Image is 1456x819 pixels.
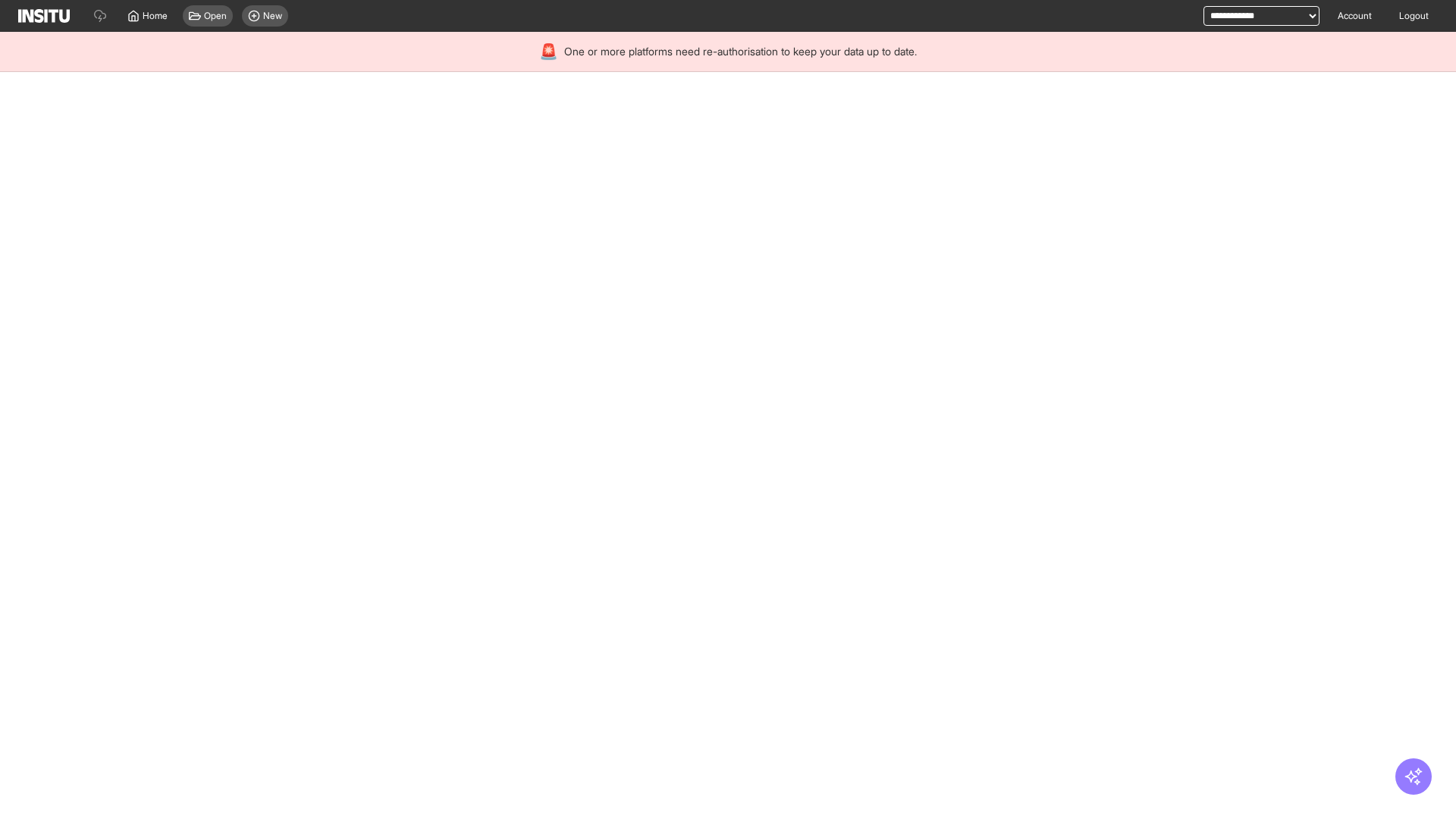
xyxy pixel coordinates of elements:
[143,10,168,22] span: Home
[204,10,227,22] span: Open
[564,44,917,59] span: One or more platforms need re-authorisation to keep your data up to date.
[539,41,558,62] div: 🚨
[18,9,70,23] img: Logo
[263,10,282,22] span: New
